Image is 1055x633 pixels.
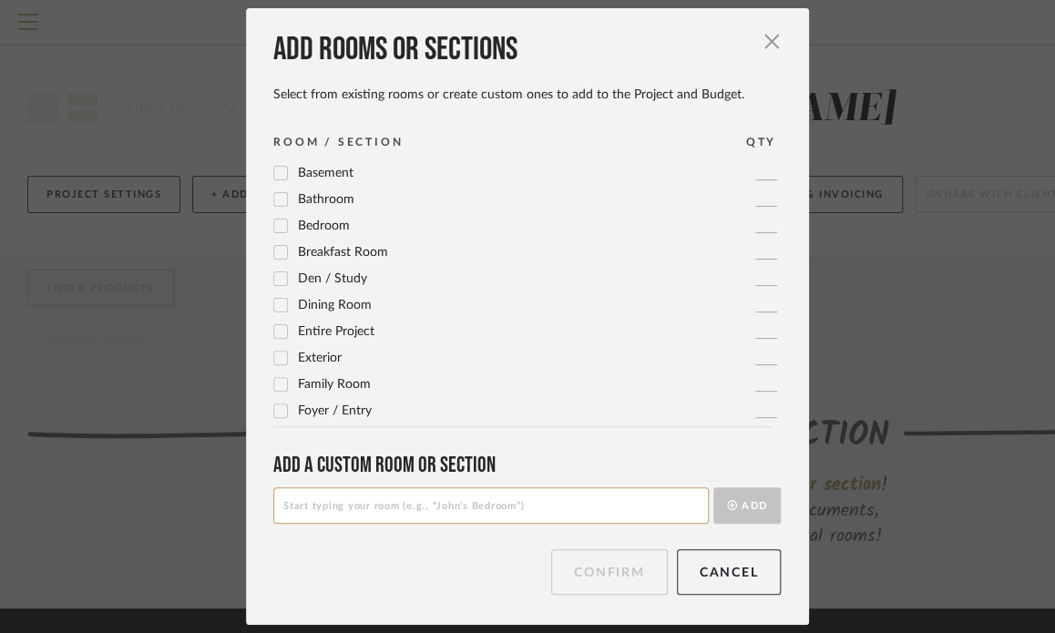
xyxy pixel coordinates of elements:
div: QTY [746,133,776,151]
input: Start typing your room (e.g., “John’s Bedroom”) [273,487,709,524]
span: Basement [298,167,353,179]
button: Confirm [551,549,667,595]
span: Den / Study [298,272,367,285]
button: Cancel [677,549,782,595]
span: Exterior [298,352,342,364]
div: ROOM / SECTION [273,133,403,151]
span: Foyer / Entry [298,404,372,417]
div: Add rooms or sections [273,30,781,70]
span: Dining Room [298,299,372,311]
span: Bathroom [298,193,354,206]
span: Breakfast Room [298,246,388,259]
button: Add [713,487,781,524]
div: Add a Custom room or Section [273,452,781,478]
button: Close [753,23,790,59]
div: Select from existing rooms or create custom ones to add to the Project and Budget. [273,87,781,103]
span: Family Room [298,378,371,391]
span: Bedroom [298,220,350,232]
span: Entire Project [298,325,374,338]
